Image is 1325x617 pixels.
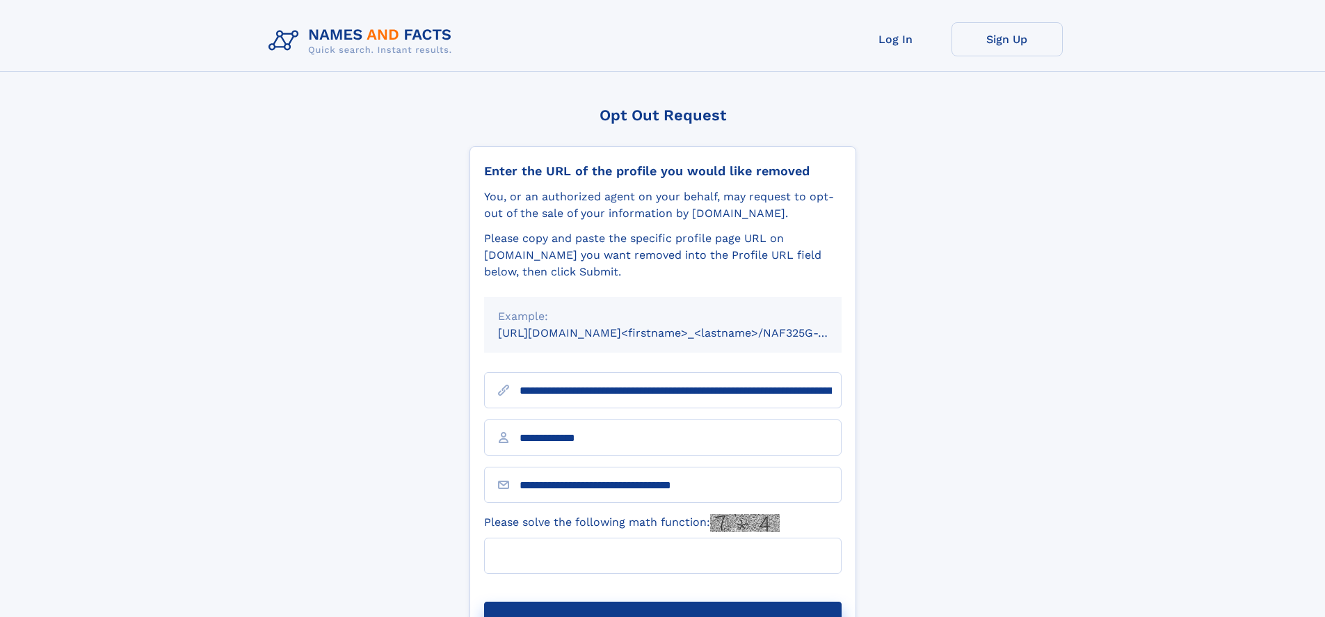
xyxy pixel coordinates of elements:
[484,230,842,280] div: Please copy and paste the specific profile page URL on [DOMAIN_NAME] you want removed into the Pr...
[469,106,856,124] div: Opt Out Request
[840,22,951,56] a: Log In
[263,22,463,60] img: Logo Names and Facts
[498,326,868,339] small: [URL][DOMAIN_NAME]<firstname>_<lastname>/NAF325G-xxxxxxxx
[484,163,842,179] div: Enter the URL of the profile you would like removed
[484,514,780,532] label: Please solve the following math function:
[951,22,1063,56] a: Sign Up
[498,308,828,325] div: Example:
[484,189,842,222] div: You, or an authorized agent on your behalf, may request to opt-out of the sale of your informatio...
